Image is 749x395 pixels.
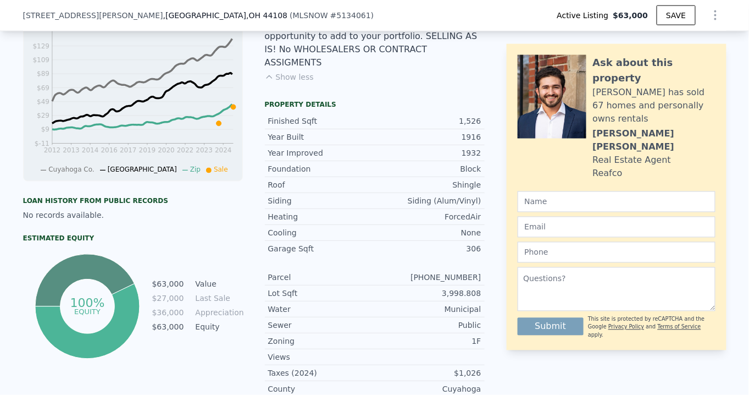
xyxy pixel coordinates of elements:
tspan: $49 [37,98,49,106]
tspan: 2013 [63,147,80,155]
div: Property details [265,100,485,109]
div: 1932 [375,147,481,158]
tspan: $9 [41,126,49,134]
tspan: 2023 [196,147,213,155]
button: Submit [518,318,584,336]
span: Active Listing [557,10,613,21]
tspan: 2022 [177,147,194,155]
tspan: 2014 [81,147,98,155]
div: Year Improved [268,147,375,158]
tspan: $89 [37,70,49,78]
td: Appreciation [193,306,243,319]
div: ( ) [290,10,374,21]
span: Zip [190,166,201,174]
span: # 5134061 [330,11,371,20]
div: 1,526 [375,116,481,127]
td: $36,000 [152,306,185,319]
a: Terms of Service [658,324,701,330]
div: Zoning [268,336,375,347]
span: [STREET_ADDRESS][PERSON_NAME] [23,10,163,21]
div: No records available. [23,210,243,221]
div: Siding (Alum/Vinyl) [375,195,481,206]
a: Privacy Policy [608,324,644,330]
div: $1,026 [375,367,481,378]
div: 1F [375,336,481,347]
tspan: 2019 [138,147,156,155]
div: Loan history from public records [23,196,243,205]
div: Foundation [268,163,375,174]
div: Public [375,320,481,331]
input: Email [518,217,715,238]
div: Heating [268,211,375,222]
div: Roof [268,179,375,190]
tspan: 2017 [120,147,137,155]
div: Views [268,352,375,363]
div: Real Estate Agent [593,154,672,167]
div: Estimated Equity [23,234,243,243]
div: [PHONE_NUMBER] [375,272,481,283]
tspan: equity [74,308,101,316]
div: None [375,227,481,238]
tspan: $69 [37,84,49,92]
tspan: $29 [37,112,49,120]
div: This site is protected by reCAPTCHA and the Google and apply. [588,316,715,339]
span: $63,000 [613,10,648,21]
div: ForcedAir [375,211,481,222]
span: , [GEOGRAPHIC_DATA] [163,10,288,21]
div: 1916 [375,131,481,142]
div: 3,998.808 [375,288,481,299]
tspan: 100% [70,296,104,310]
div: Cuyahoga [375,383,481,394]
div: Parcel [268,272,375,283]
div: Shingle [375,179,481,190]
span: [GEOGRAPHIC_DATA] [108,166,177,174]
tspan: $109 [32,57,49,64]
tspan: 2012 [43,147,60,155]
td: $27,000 [152,292,185,304]
div: Block [375,163,481,174]
span: Sale [214,166,228,174]
div: Siding [268,195,375,206]
tspan: 2020 [158,147,175,155]
span: , OH 44108 [246,11,287,20]
div: 306 [375,243,481,254]
td: Equity [193,321,243,333]
input: Phone [518,242,715,263]
tspan: 2016 [101,147,118,155]
div: Reafco [593,167,623,180]
span: MLSNOW [293,11,328,20]
td: $63,000 [152,278,185,290]
div: County [268,383,375,394]
tspan: 2024 [215,147,232,155]
button: Show Options [704,4,726,26]
div: [PERSON_NAME] has sold 67 homes and personally owns rentals [593,86,715,125]
tspan: $-11 [34,140,49,148]
div: Ask about this property [593,55,715,86]
div: Garage Sqft [268,243,375,254]
div: Water [268,304,375,315]
div: Taxes (2024) [268,367,375,378]
td: Last Sale [193,292,243,304]
div: Cooling [268,227,375,238]
span: Cuyahoga Co. [48,166,95,174]
td: Value [193,278,243,290]
div: Sewer [268,320,375,331]
button: Show less [265,72,314,83]
div: Finished Sqft [268,116,375,127]
tspan: $129 [32,42,49,50]
input: Name [518,191,715,212]
td: $63,000 [152,321,185,333]
div: Year Built [268,131,375,142]
div: Lot Sqft [268,288,375,299]
div: Municipal [375,304,481,315]
button: SAVE [657,6,695,25]
div: [PERSON_NAME] [PERSON_NAME] [593,128,715,154]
